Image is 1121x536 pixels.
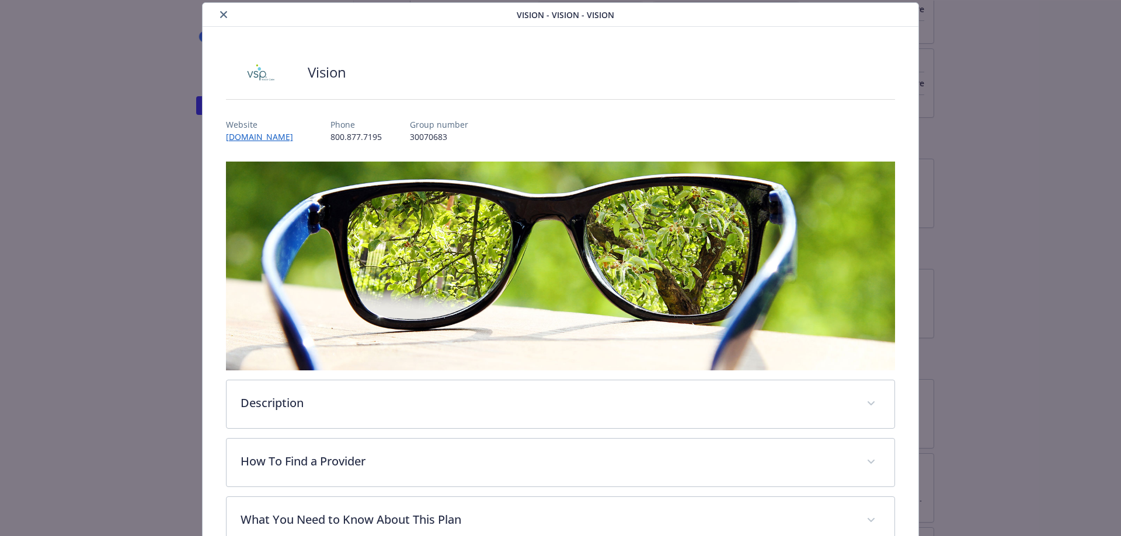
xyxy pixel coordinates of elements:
p: Website [226,118,302,131]
button: close [217,8,231,22]
div: How To Find a Provider [227,439,895,486]
img: banner [226,162,896,370]
p: Description [241,394,853,412]
a: [DOMAIN_NAME] [226,131,302,142]
img: Vision Service Plan [226,55,296,90]
p: How To Find a Provider [241,453,853,470]
p: Phone [330,118,382,131]
p: Group number [410,118,468,131]
div: Description [227,380,895,428]
span: Vision - Vision - Vision [517,9,614,21]
p: What You Need to Know About This Plan [241,511,853,528]
h2: Vision [308,62,346,82]
p: 30070683 [410,131,468,143]
p: 800.877.7195 [330,131,382,143]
